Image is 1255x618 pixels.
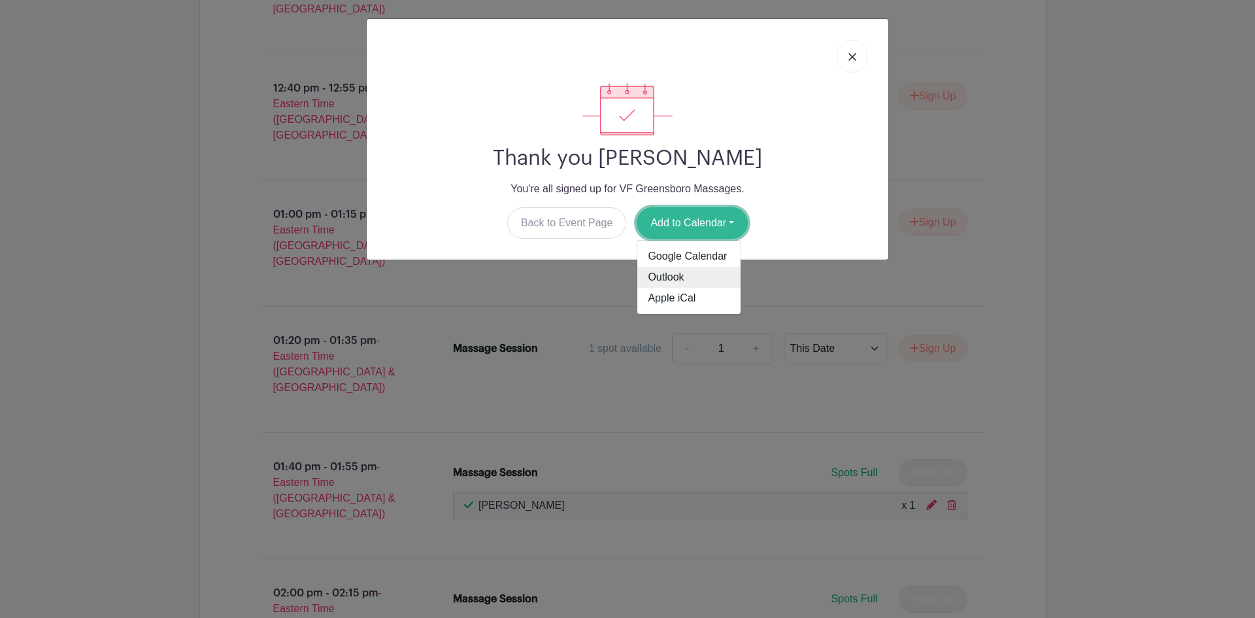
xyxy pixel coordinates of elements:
a: Back to Event Page [507,207,627,239]
a: Outlook [637,267,741,288]
img: signup_complete-c468d5dda3e2740ee63a24cb0ba0d3ce5d8a4ecd24259e683200fb1569d990c8.svg [582,83,673,135]
img: close_button-5f87c8562297e5c2d7936805f587ecaba9071eb48480494691a3f1689db116b3.svg [848,53,856,61]
p: You're all signed up for VF Greensboro Massages. [377,181,878,197]
a: Google Calendar [637,246,741,267]
a: Apple iCal [637,288,741,309]
h2: Thank you [PERSON_NAME] [377,146,878,171]
button: Add to Calendar [637,207,748,239]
